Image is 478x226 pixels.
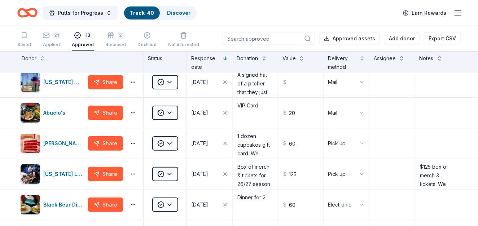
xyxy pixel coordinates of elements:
div: 13 [84,32,92,39]
button: Saved [17,29,31,51]
button: Share [88,136,123,151]
div: 2 [117,32,124,39]
button: Image for Abuelo's Abuelo's [20,103,85,123]
button: 13Approved [72,29,94,51]
div: Not interested [168,42,199,48]
div: Abuelo's [43,108,68,117]
button: [DATE] [187,190,232,220]
div: Value [282,54,296,63]
div: Declined [137,42,157,48]
textarea: $125 box of merch & tickets. We can pick up after [DATE] [416,160,460,189]
button: Image for Susie Cakes[PERSON_NAME] [20,133,85,154]
a: Home [17,4,38,21]
button: Not interested [168,29,199,51]
button: Share [88,198,123,212]
div: [US_STATE] Legends [43,170,85,178]
a: Discover [167,10,190,16]
div: [DATE] [191,139,208,148]
div: [US_STATE] Rangers (In-Kind Donation) [43,78,85,87]
button: [DATE] [187,67,232,97]
div: 21 [53,32,60,39]
textarea: A signed hat of a pitcher that they just released. Need to reach out and ask if we can get anothe... [233,68,277,97]
div: [DATE] [191,78,208,87]
div: Black Bear Diner [43,200,85,209]
textarea: Box of merch & tickets for 26/27 season [233,160,277,189]
div: Saved [17,42,31,48]
button: [DATE] [187,98,232,128]
button: [DATE] [187,128,232,159]
textarea: 1 dozen cupcakes gift card. We need to pick it up. [233,129,277,158]
div: Applied [43,42,60,48]
div: [DATE] [191,200,208,209]
div: [PERSON_NAME] [43,139,85,148]
a: Track· 40 [130,10,154,16]
button: Approved assets [319,32,380,45]
div: Donor [22,54,36,63]
div: Assignee [374,54,396,63]
button: Share [88,167,123,181]
button: 2Received [105,29,126,51]
div: [DATE] [191,108,208,117]
button: Image for Texas Legends[US_STATE] Legends [20,164,85,184]
div: [DATE] [191,170,208,178]
img: Image for Texas Rangers (In-Kind Donation) [21,72,40,92]
textarea: VIP Card [233,98,277,127]
input: Search approved [223,32,315,45]
button: Declined [137,29,157,51]
textarea: Dinner for 2 [233,190,277,219]
button: 21Applied [43,29,60,51]
a: Earn Rewards [399,6,451,19]
div: Delivery method [328,54,357,71]
div: Notes [420,54,434,63]
button: Add donor [384,32,420,45]
button: Image for Black Bear DinerBlack Bear Diner [20,195,85,215]
img: Image for Abuelo's [21,103,40,123]
button: Share [88,75,123,89]
div: Approved [72,42,94,48]
button: Track· 40Discover [123,6,197,20]
button: Export CSV [424,32,461,45]
button: Image for Texas Rangers (In-Kind Donation)[US_STATE] Rangers (In-Kind Donation) [20,72,85,92]
div: Response date [191,54,220,71]
button: Share [88,106,123,120]
img: Image for Texas Legends [21,164,40,184]
button: Putts for Progress [43,6,118,20]
img: Image for Susie Cakes [21,134,40,153]
span: Putts for Progress [58,9,103,17]
div: Received [105,42,126,48]
div: Donation [237,54,258,63]
img: Image for Black Bear Diner [21,195,40,214]
button: [DATE] [187,159,232,189]
div: Status [144,51,187,73]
